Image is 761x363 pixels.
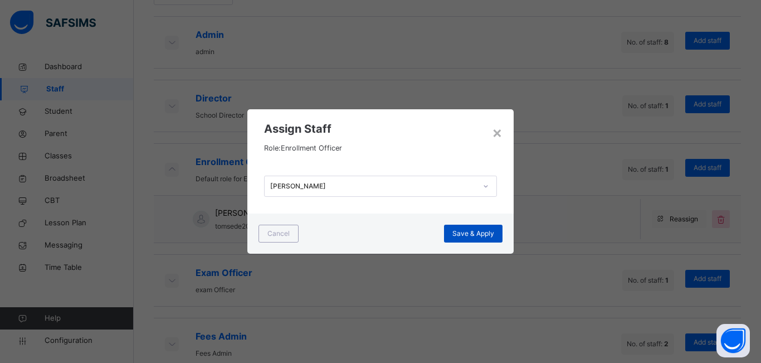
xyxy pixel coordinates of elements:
span: Save & Apply [452,229,494,239]
span: Role: Enrollment Officer [264,144,342,152]
span: Assign Staff [264,120,497,137]
button: Open asap [716,324,750,357]
div: [PERSON_NAME] [270,181,476,191]
span: Cancel [267,229,290,239]
div: × [492,120,503,144]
